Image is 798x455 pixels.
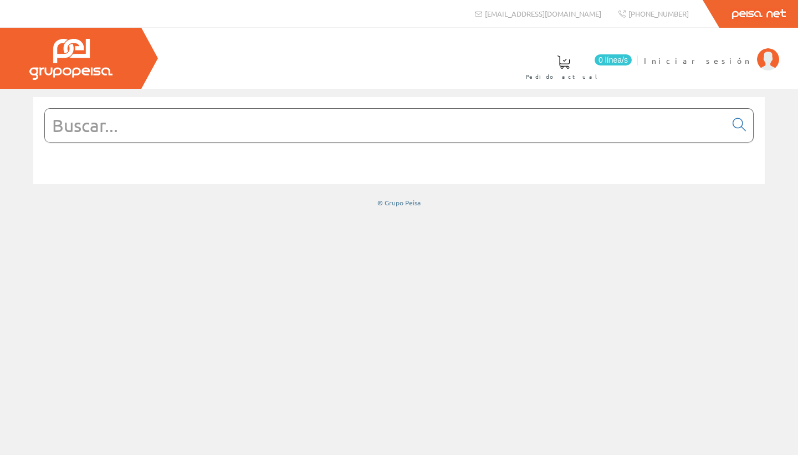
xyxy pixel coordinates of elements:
[45,109,726,142] input: Buscar...
[644,55,751,66] span: Iniciar sesión
[595,54,632,65] span: 0 línea/s
[33,198,765,208] div: © Grupo Peisa
[644,46,779,57] a: Iniciar sesión
[29,39,112,80] img: Grupo Peisa
[526,71,601,82] span: Pedido actual
[628,9,689,18] span: [PHONE_NUMBER]
[485,9,601,18] span: [EMAIL_ADDRESS][DOMAIN_NAME]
